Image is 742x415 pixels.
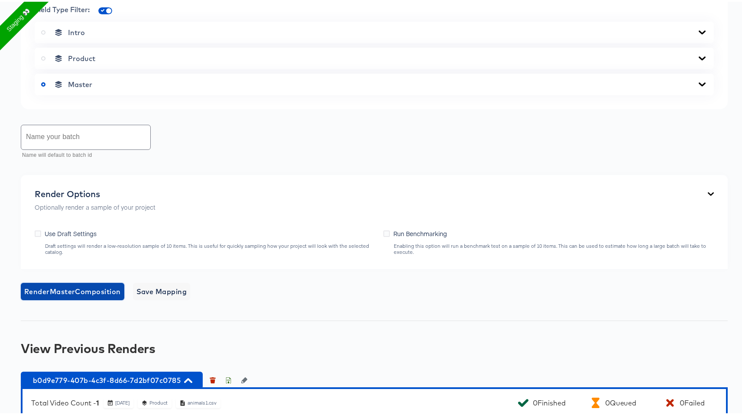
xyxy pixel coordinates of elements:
div: 0 Queued [605,397,636,405]
span: Save Mapping [136,284,187,296]
p: Name will default to batch id [22,149,145,158]
span: Render Master Composition [24,284,121,296]
div: Render Options [35,187,156,198]
div: 0 Finished [533,397,565,405]
div: Product [149,398,168,405]
span: Field Type Filter: [35,3,90,12]
span: Master [68,78,92,87]
div: [DATE] [115,398,130,405]
div: Draft settings will render a low-resolution sample of 10 items. This is useful for quickly sampli... [45,241,375,253]
span: b0d9e779-407b-4c3f-8d66-7d2bf07c0785 [25,373,198,385]
span: Run Benchmarking [393,227,447,236]
span: Product [68,52,95,61]
button: RenderMasterComposition [21,281,124,298]
div: Total Video Count - [31,397,99,405]
div: 0 Failed [680,397,704,405]
div: animals1.csv [187,398,217,405]
p: Optionally render a sample of your project [35,201,156,210]
div: Enabling this option will run a benchmark test on a sample of 10 items. This can be used to estim... [393,241,714,253]
span: Intro [68,26,85,35]
button: b0d9e779-407b-4c3f-8d66-7d2bf07c0785 [21,370,203,387]
div: View Previous Renders [21,340,728,353]
span: Use Draft Settings [45,227,97,236]
b: 1 [96,397,99,405]
button: Save Mapping [133,281,191,298]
